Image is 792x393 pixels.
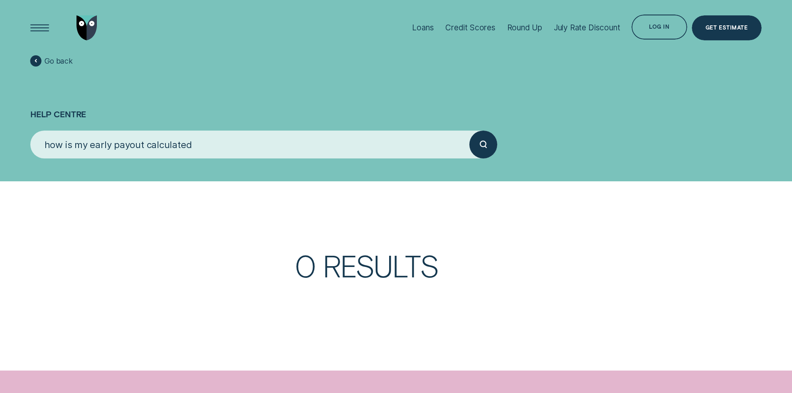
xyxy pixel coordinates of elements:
span: Go back [44,57,73,66]
h1: Help Centre [30,68,761,131]
a: Get Estimate [692,15,762,40]
input: Search for anything... [30,131,469,158]
img: Wisr [76,15,97,40]
div: Round Up [507,23,543,32]
button: Open Menu [27,15,52,40]
div: Credit Scores [445,23,496,32]
button: Log in [632,15,687,40]
a: Go back [30,55,73,67]
div: Loans [412,23,434,32]
div: July Rate Discount [554,23,620,32]
button: Submit your search query. [469,131,497,158]
h3: 0 Results [295,251,708,301]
